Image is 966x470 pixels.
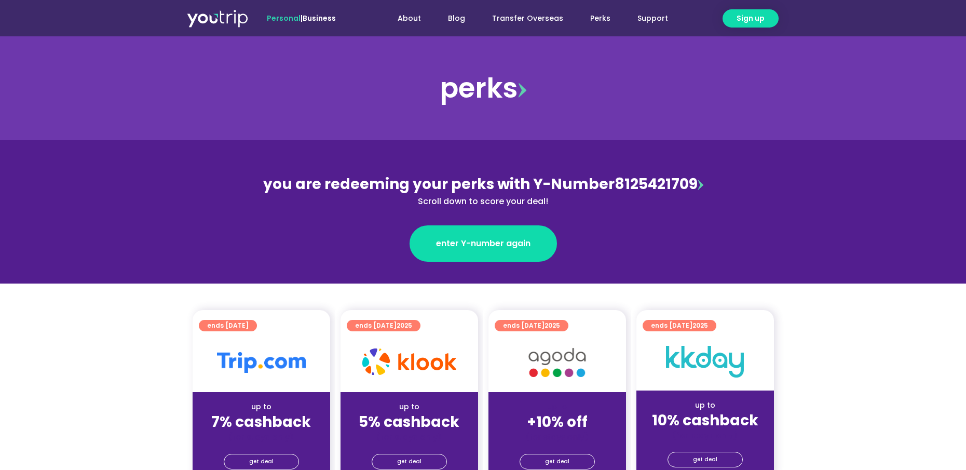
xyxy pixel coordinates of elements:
[527,412,588,432] strong: +10% off
[645,400,766,411] div: up to
[548,401,567,412] span: up to
[258,173,709,208] div: 8125421709
[349,401,470,412] div: up to
[347,320,420,331] a: ends [DATE]2025
[668,452,743,467] a: get deal
[503,320,560,331] span: ends [DATE]
[479,9,577,28] a: Transfer Overseas
[495,320,568,331] a: ends [DATE]2025
[545,321,560,330] span: 2025
[397,454,421,469] span: get deal
[199,320,257,331] a: ends [DATE]
[645,430,766,441] div: (for stays only)
[303,13,336,23] a: Business
[693,452,717,467] span: get deal
[201,401,322,412] div: up to
[224,454,299,469] a: get deal
[372,454,447,469] a: get deal
[267,13,301,23] span: Personal
[258,195,709,208] div: Scroll down to score your deal!
[211,412,311,432] strong: 7% cashback
[737,13,765,24] span: Sign up
[355,320,412,331] span: ends [DATE]
[359,412,459,432] strong: 5% cashback
[267,13,336,23] span: |
[577,9,624,28] a: Perks
[201,432,322,442] div: (for stays only)
[207,320,249,331] span: ends [DATE]
[643,320,716,331] a: ends [DATE]2025
[692,321,708,330] span: 2025
[410,225,557,262] a: enter Y-number again
[384,9,434,28] a: About
[434,9,479,28] a: Blog
[497,432,618,442] div: (for stays only)
[397,321,412,330] span: 2025
[436,237,530,250] span: enter Y-number again
[349,432,470,442] div: (for stays only)
[624,9,682,28] a: Support
[652,410,758,431] strong: 10% cashback
[263,174,615,194] span: you are redeeming your perks with Y-Number
[545,454,569,469] span: get deal
[723,9,779,28] a: Sign up
[249,454,274,469] span: get deal
[364,9,682,28] nav: Menu
[651,320,708,331] span: ends [DATE]
[520,454,595,469] a: get deal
